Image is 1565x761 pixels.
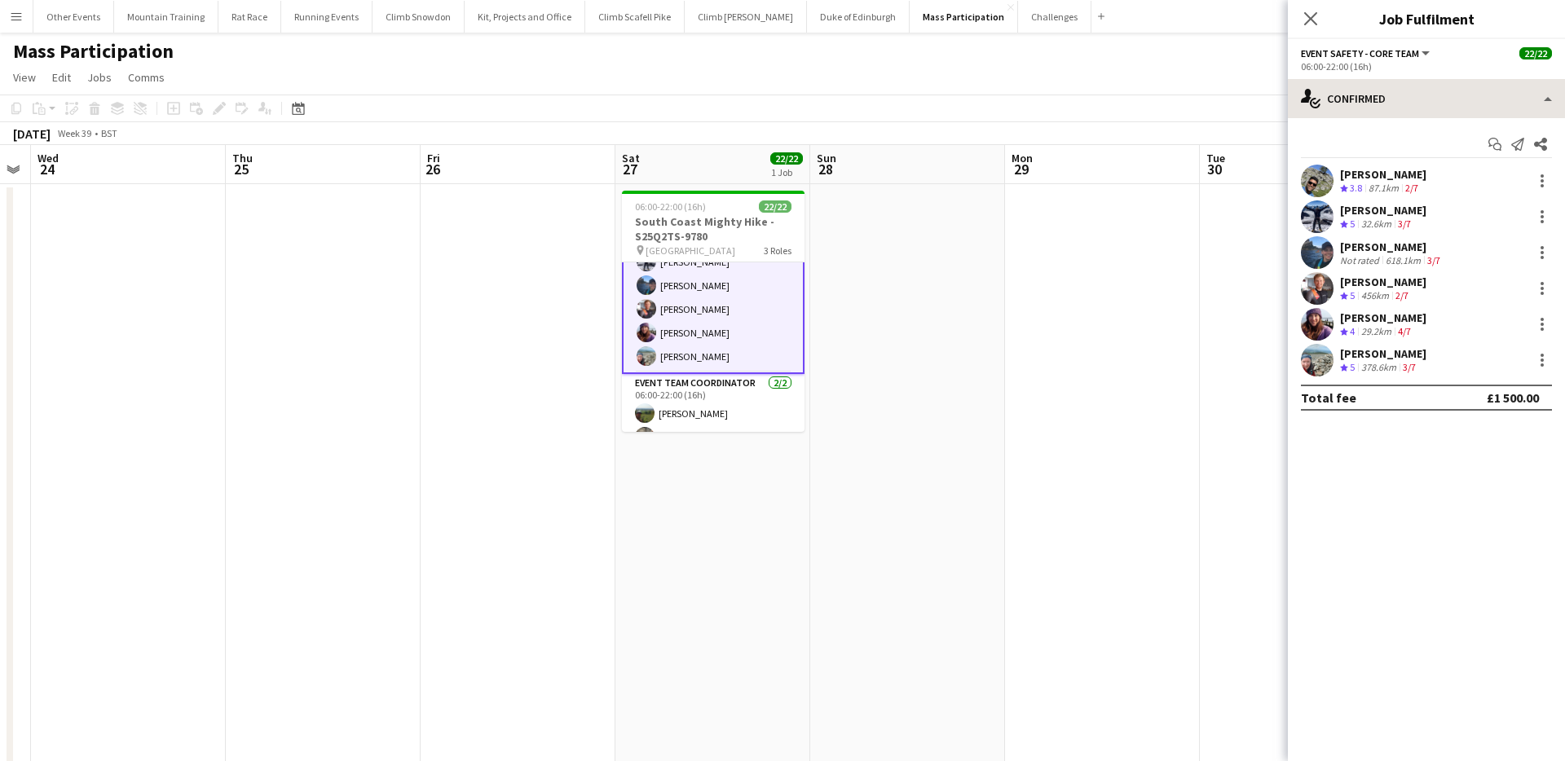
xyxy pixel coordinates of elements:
[37,151,59,165] span: Wed
[1427,254,1440,266] app-skills-label: 3/7
[1009,160,1033,178] span: 29
[13,125,51,142] div: [DATE]
[807,1,910,33] button: Duke of Edinburgh
[13,39,174,64] h1: Mass Participation
[622,151,640,165] span: Sat
[814,160,836,178] span: 28
[622,374,805,453] app-card-role: Event Team Coordinator2/206:00-22:00 (16h)[PERSON_NAME][PERSON_NAME]
[1405,182,1418,194] app-skills-label: 2/7
[646,244,735,257] span: [GEOGRAPHIC_DATA]
[1340,346,1426,361] div: [PERSON_NAME]
[1487,389,1539,406] div: £1 500.00
[1358,289,1392,303] div: 456km
[1340,203,1426,218] div: [PERSON_NAME]
[101,127,117,139] div: BST
[619,160,640,178] span: 27
[759,200,791,213] span: 22/22
[87,70,112,85] span: Jobs
[622,197,805,374] app-card-role: Event Safety - Core Team6/606:00-22:00 (16h)[PERSON_NAME][PERSON_NAME][PERSON_NAME][PERSON_NAME][...
[1301,47,1419,59] span: Event Safety - Core Team
[1340,167,1426,182] div: [PERSON_NAME]
[54,127,95,139] span: Week 39
[121,67,171,88] a: Comms
[770,152,803,165] span: 22/22
[35,160,59,178] span: 24
[1398,325,1411,337] app-skills-label: 4/7
[635,200,706,213] span: 06:00-22:00 (16h)
[1288,8,1565,29] h3: Job Fulfilment
[81,67,118,88] a: Jobs
[1301,389,1356,406] div: Total fee
[1398,218,1411,230] app-skills-label: 3/7
[1358,325,1395,339] div: 29.2km
[1288,79,1565,118] div: Confirmed
[1340,240,1444,254] div: [PERSON_NAME]
[622,214,805,244] h3: South Coast Mighty Hike - S25Q2TS-9780
[1350,289,1355,301] span: 5
[425,160,440,178] span: 26
[771,166,802,178] div: 1 Job
[1206,151,1225,165] span: Tue
[1350,361,1355,373] span: 5
[1301,60,1552,73] div: 06:00-22:00 (16h)
[1358,218,1395,231] div: 32.6km
[1519,47,1552,59] span: 22/22
[1018,1,1091,33] button: Challenges
[1340,275,1426,289] div: [PERSON_NAME]
[13,70,36,85] span: View
[230,160,253,178] span: 25
[1204,160,1225,178] span: 30
[1395,289,1408,301] app-skills-label: 2/7
[764,244,791,257] span: 3 Roles
[1350,218,1355,230] span: 5
[52,70,71,85] span: Edit
[33,1,114,33] button: Other Events
[7,67,42,88] a: View
[1365,182,1402,196] div: 87.1km
[1012,151,1033,165] span: Mon
[1301,47,1432,59] button: Event Safety - Core Team
[128,70,165,85] span: Comms
[232,151,253,165] span: Thu
[465,1,585,33] button: Kit, Projects and Office
[46,67,77,88] a: Edit
[585,1,685,33] button: Climb Scafell Pike
[1358,361,1400,375] div: 378.6km
[1403,361,1416,373] app-skills-label: 3/7
[1340,310,1426,325] div: [PERSON_NAME]
[1382,254,1424,266] div: 618.1km
[281,1,373,33] button: Running Events
[1350,325,1355,337] span: 4
[427,151,440,165] span: Fri
[1350,182,1362,194] span: 3.8
[817,151,836,165] span: Sun
[1340,254,1382,266] div: Not rated
[622,191,805,432] app-job-card: 06:00-22:00 (16h)22/22South Coast Mighty Hike - S25Q2TS-9780 [GEOGRAPHIC_DATA]3 RolesEvent Safety...
[910,1,1018,33] button: Mass Participation
[373,1,465,33] button: Climb Snowdon
[114,1,218,33] button: Mountain Training
[685,1,807,33] button: Climb [PERSON_NAME]
[218,1,281,33] button: Rat Race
